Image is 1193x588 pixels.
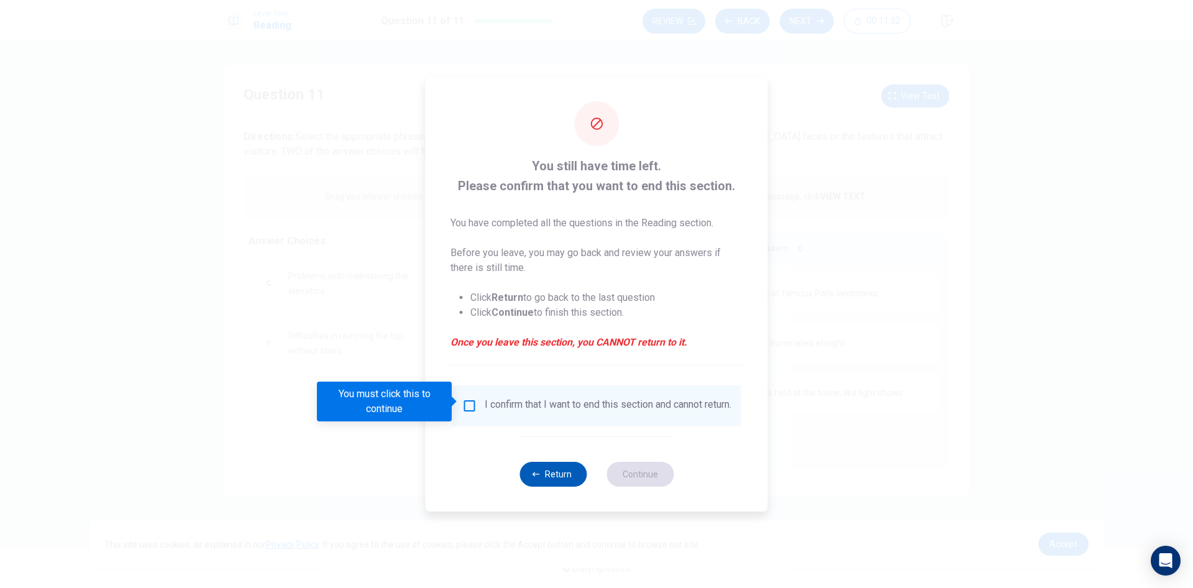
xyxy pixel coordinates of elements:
[462,398,477,413] span: You must click this to continue
[450,156,743,196] span: You still have time left. Please confirm that you want to end this section.
[470,305,743,320] li: Click to finish this section.
[491,306,534,318] strong: Continue
[485,398,731,413] div: I confirm that I want to end this section and cannot return.
[606,462,674,487] button: Continue
[450,216,743,231] p: You have completed all the questions in the Reading section.
[317,382,452,421] div: You must click this to continue
[450,246,743,275] p: Before you leave, you may go back and review your answers if there is still time.
[491,292,523,303] strong: Return
[450,335,743,350] em: Once you leave this section, you CANNOT return to it.
[519,462,587,487] button: Return
[470,290,743,305] li: Click to go back to the last question
[1151,546,1181,576] div: Open Intercom Messenger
